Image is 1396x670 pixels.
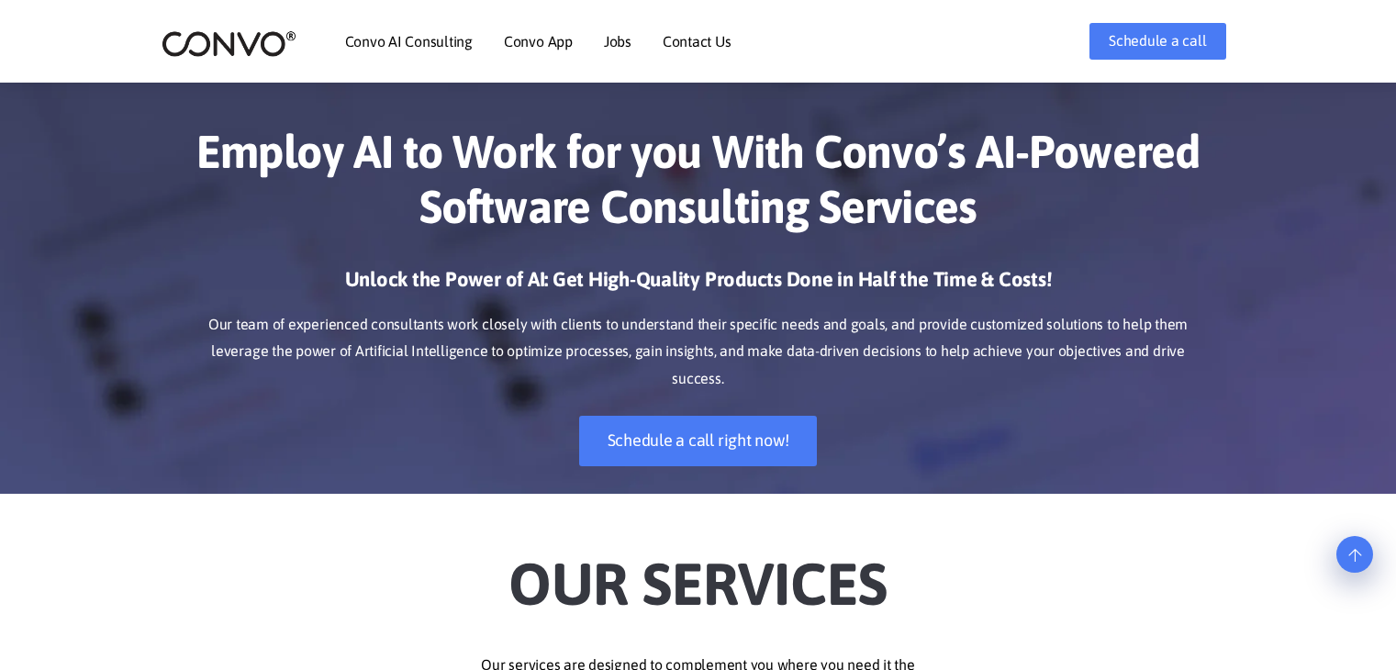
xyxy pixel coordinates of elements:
[345,34,473,49] a: Convo AI Consulting
[604,34,631,49] a: Jobs
[189,266,1208,307] h3: Unlock the Power of AI: Get High-Quality Products Done in Half the Time & Costs!
[189,521,1208,624] h2: Our Services
[189,124,1208,248] h1: Employ AI to Work for you With Convo’s AI-Powered Software Consulting Services
[189,311,1208,394] p: Our team of experienced consultants work closely with clients to understand their specific needs ...
[1089,23,1225,60] a: Schedule a call
[579,416,818,466] a: Schedule a call right now!
[504,34,573,49] a: Convo App
[162,29,296,58] img: logo_2.png
[663,34,732,49] a: Contact Us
